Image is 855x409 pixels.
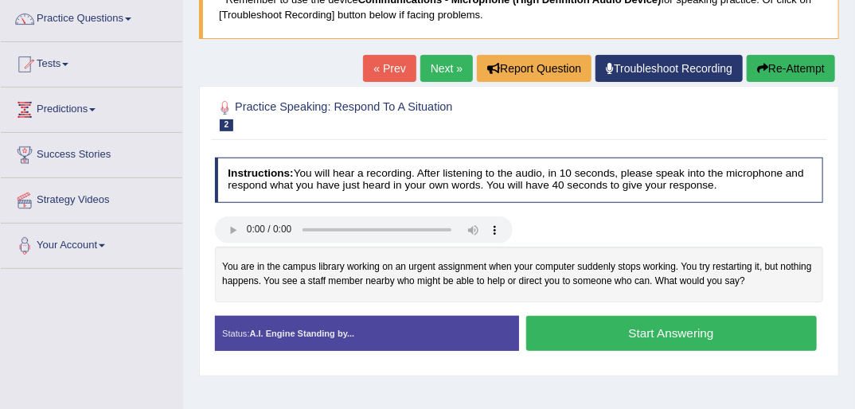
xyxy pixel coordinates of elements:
a: « Prev [363,55,416,82]
a: Strategy Videos [1,178,182,218]
h4: You will hear a recording. After listening to the audio, in 10 seconds, please speak into the mic... [215,158,824,203]
button: Start Answering [526,316,817,350]
a: Predictions [1,88,182,127]
h2: Practice Speaking: Respond To A Situation [215,98,592,131]
a: Next » [420,55,473,82]
span: 2 [220,119,234,131]
button: Report Question [477,55,591,82]
div: Status: [215,316,519,351]
a: Your Account [1,224,182,263]
a: Troubleshoot Recording [595,55,743,82]
b: Instructions: [228,167,293,179]
div: You are in the campus library working on an urgent assignment when your computer suddenly stops w... [215,247,824,302]
strong: A.I. Engine Standing by... [250,329,355,338]
a: Success Stories [1,133,182,173]
button: Re-Attempt [747,55,835,82]
a: Tests [1,42,182,82]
